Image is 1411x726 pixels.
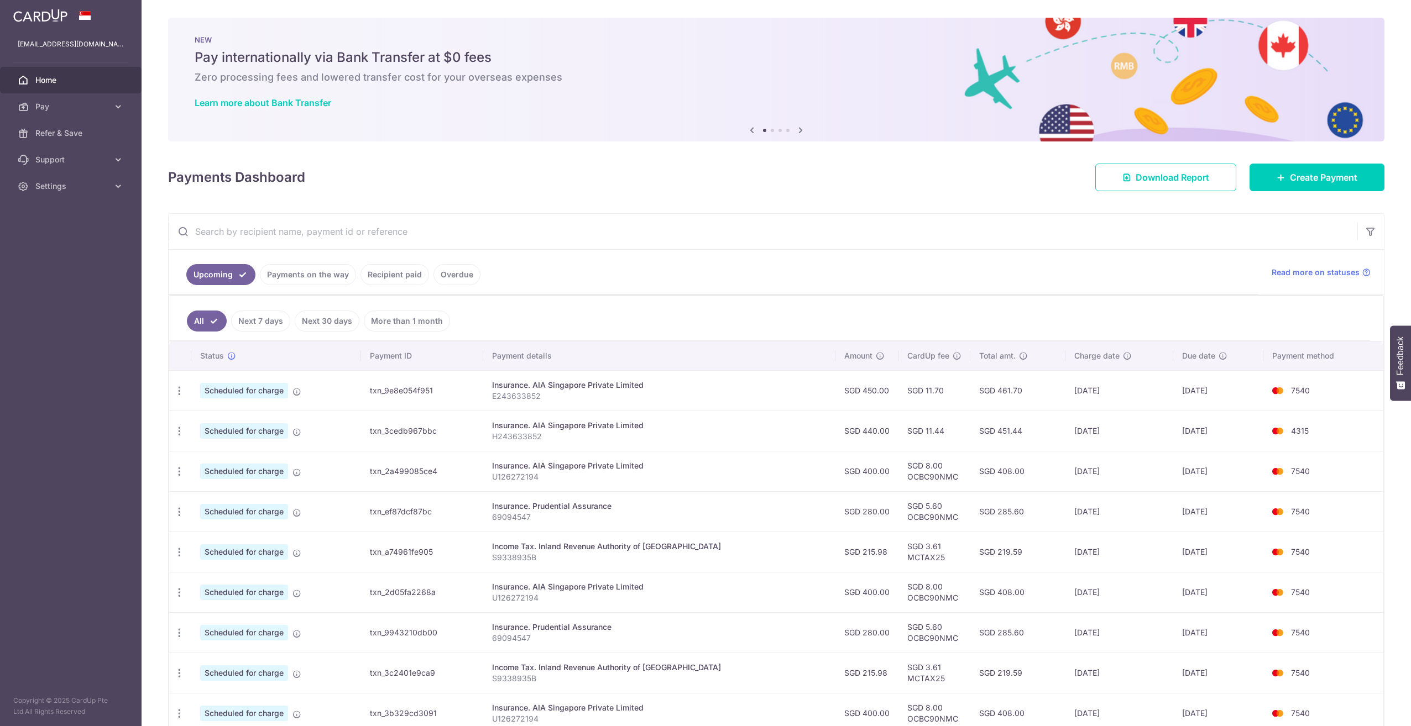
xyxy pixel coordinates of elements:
[1272,267,1371,278] a: Read more on statuses
[492,633,827,644] p: 69094547
[200,504,288,519] span: Scheduled for charge
[844,350,872,361] span: Amount
[1065,572,1173,612] td: [DATE]
[35,101,108,112] span: Pay
[1065,653,1173,693] td: [DATE]
[1390,325,1411,401] button: Feedback - Show survey
[1065,612,1173,653] td: [DATE]
[361,653,483,693] td: txn_3c2401e9ca9
[970,572,1065,612] td: SGD 408.00
[970,411,1065,451] td: SGD 451.44
[492,471,827,482] p: U126272194
[898,653,970,693] td: SGD 3.61 MCTAX25
[200,625,288,640] span: Scheduled for charge
[1065,411,1173,451] td: [DATE]
[1290,171,1357,184] span: Create Payment
[835,491,898,532] td: SGD 280.00
[364,311,450,332] a: More than 1 month
[35,181,108,192] span: Settings
[168,167,305,187] h4: Payments Dashboard
[835,451,898,491] td: SGD 400.00
[492,702,827,713] div: Insurance. AIA Singapore Private Limited
[18,39,124,50] p: [EMAIL_ADDRESS][DOMAIN_NAME]
[492,592,827,603] p: U126272194
[1173,653,1263,693] td: [DATE]
[898,370,970,411] td: SGD 11.70
[492,460,827,471] div: Insurance. AIA Singapore Private Limited
[492,713,827,724] p: U126272194
[835,532,898,572] td: SGD 215.98
[1074,350,1120,361] span: Charge date
[35,154,108,165] span: Support
[1291,708,1310,718] span: 7540
[1095,164,1236,191] a: Download Report
[13,9,67,22] img: CardUp
[169,214,1357,249] input: Search by recipient name, payment id or reference
[433,264,480,285] a: Overdue
[1291,426,1309,435] span: 4315
[200,423,288,439] span: Scheduled for charge
[970,370,1065,411] td: SGD 461.70
[492,581,827,592] div: Insurance. AIA Singapore Private Limited
[898,411,970,451] td: SGD 11.44
[1182,350,1215,361] span: Due date
[200,383,288,398] span: Scheduled for charge
[492,662,827,673] div: Income Tax. Inland Revenue Authority of [GEOGRAPHIC_DATA]
[835,572,898,612] td: SGD 400.00
[1267,505,1289,518] img: Bank Card
[295,311,359,332] a: Next 30 days
[1173,491,1263,532] td: [DATE]
[1291,628,1310,637] span: 7540
[200,350,224,361] span: Status
[200,706,288,721] span: Scheduled for charge
[1173,612,1263,653] td: [DATE]
[1173,532,1263,572] td: [DATE]
[970,451,1065,491] td: SGD 408.00
[492,552,827,563] p: S9338935B
[361,411,483,451] td: txn_3cedb967bbc
[835,411,898,451] td: SGD 440.00
[970,653,1065,693] td: SGD 219.59
[1065,491,1173,532] td: [DATE]
[361,370,483,411] td: txn_9e8e054f951
[492,673,827,684] p: S9338935B
[835,370,898,411] td: SGD 450.00
[907,350,949,361] span: CardUp fee
[1267,545,1289,559] img: Bank Card
[200,464,288,479] span: Scheduled for charge
[1267,586,1289,599] img: Bank Card
[492,512,827,523] p: 69094547
[1267,626,1289,639] img: Bank Card
[1291,547,1310,556] span: 7540
[361,572,483,612] td: txn_2d05fa2268a
[492,420,827,431] div: Insurance. AIA Singapore Private Limited
[1396,336,1405,375] span: Feedback
[35,75,108,86] span: Home
[260,264,356,285] a: Payments on the way
[200,544,288,560] span: Scheduled for charge
[483,341,836,370] th: Payment details
[970,491,1065,532] td: SGD 285.60
[970,612,1065,653] td: SGD 285.60
[231,311,290,332] a: Next 7 days
[1267,707,1289,720] img: Bank Card
[186,264,255,285] a: Upcoming
[1267,424,1289,438] img: Bank Card
[492,391,827,402] p: E243633852
[1291,386,1310,395] span: 7540
[970,532,1065,572] td: SGD 219.59
[898,491,970,532] td: SGD 5.60 OCBC90NMC
[1065,451,1173,491] td: [DATE]
[195,97,331,108] a: Learn more about Bank Transfer
[361,612,483,653] td: txn_9943210db00
[200,665,288,681] span: Scheduled for charge
[361,491,483,532] td: txn_ef87dcf87bc
[1065,532,1173,572] td: [DATE]
[1263,341,1383,370] th: Payment method
[1250,164,1384,191] a: Create Payment
[1291,668,1310,677] span: 7540
[898,572,970,612] td: SGD 8.00 OCBC90NMC
[361,532,483,572] td: txn_a74961fe905
[835,653,898,693] td: SGD 215.98
[1173,411,1263,451] td: [DATE]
